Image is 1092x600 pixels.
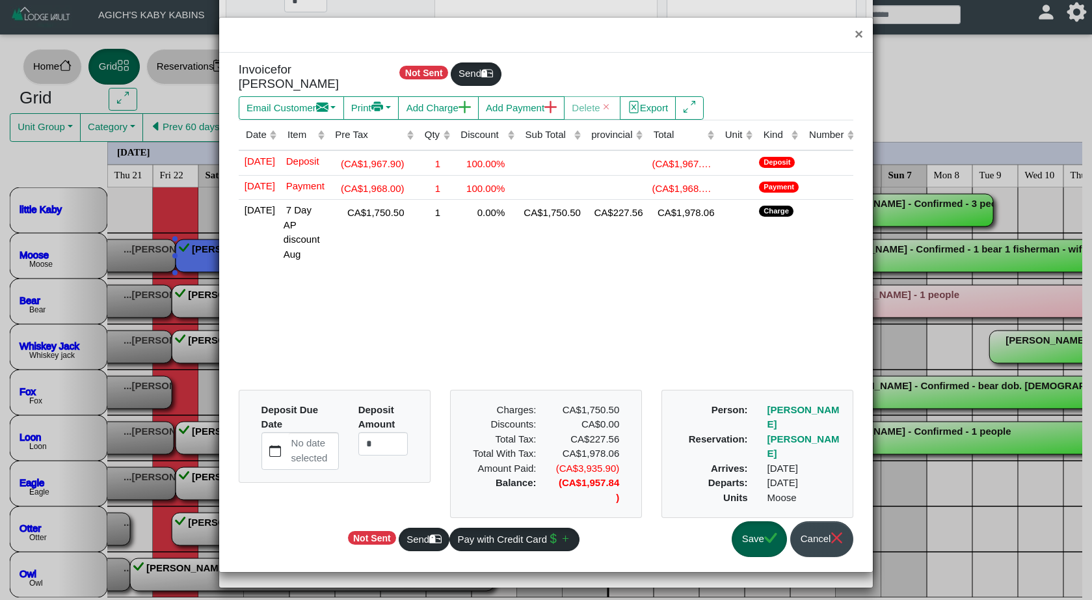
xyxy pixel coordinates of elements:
[239,62,378,92] h5: Invoice
[723,492,748,503] b: Units
[559,477,619,503] b: (CA$1,957.84)
[546,461,629,476] div: (CA$3,935.90)
[712,404,748,415] b: Person:
[269,445,282,457] svg: calendar
[544,101,557,113] svg: plus lg
[287,128,314,143] div: Item
[725,128,743,143] div: Unit
[684,101,696,113] svg: arrows angle expand
[399,66,448,79] span: Not Sent
[555,432,619,447] div: CA$227.56
[767,404,840,430] a: [PERSON_NAME]
[831,532,843,544] svg: x
[564,96,620,120] button: Deletex
[242,178,275,191] span: [DATE]
[242,202,275,215] span: [DATE]
[358,404,395,430] b: Deposit Amount
[262,433,289,469] button: calendar
[289,433,338,469] label: No date selected
[478,96,565,120] button: Add Paymentplus lg
[496,477,537,488] b: Balance:
[546,446,629,461] div: CA$1,978.06
[242,153,275,167] span: [DATE]
[732,521,787,557] button: Savecheck
[620,96,676,120] button: file excelExport
[421,179,451,197] div: 1
[429,532,442,545] svg: mailbox2
[348,531,397,545] span: Not Sent
[526,128,570,143] div: Sub Total
[790,521,853,557] button: Cancelx
[239,62,339,91] span: for [PERSON_NAME]
[463,432,546,447] div: Total Tax:
[284,153,319,167] span: Deposit
[449,528,579,551] button: Pay with Credit Cardcurrency dollarplus
[239,96,344,120] button: Email Customerenvelope fill
[654,128,704,143] div: Total
[563,404,620,415] span: CA$1,750.50
[650,154,715,172] div: (CA$1,967.90)
[463,446,546,461] div: Total With Tax:
[758,461,851,476] div: [DATE]
[650,179,715,197] div: (CA$1,968.00)
[711,463,748,474] b: Arrives:
[764,128,788,143] div: Kind
[399,528,449,551] button: Sendmailbox2
[331,154,414,172] div: (CA$1,967.90)
[398,96,478,120] button: Add Chargeplus lg
[331,179,414,197] div: (CA$1,968.00)
[331,203,414,221] div: CA$1,750.50
[457,179,514,197] div: 100.00%
[460,128,504,143] div: Discount
[546,417,629,432] div: CA$0.00
[457,203,514,221] div: 0.00%
[371,101,384,113] svg: printer fill
[758,491,851,506] div: Moose
[675,96,703,120] button: arrows angle expand
[246,128,267,143] div: Date
[335,128,403,143] div: Pre Tax
[767,433,840,459] a: [PERSON_NAME]
[421,154,451,172] div: 1
[587,203,643,221] div: CA$227.56
[764,532,777,544] svg: check
[521,203,581,221] div: CA$1,750.50
[425,128,440,143] div: Qty
[463,417,546,432] div: Discounts:
[421,203,451,221] div: 1
[316,101,328,113] svg: envelope fill
[284,202,320,260] span: 7 Day AP discount Aug
[463,461,546,476] div: Amount Paid:
[457,154,514,172] div: 100.00%
[591,128,632,143] div: provincial
[284,178,325,191] span: Payment
[628,101,640,113] svg: file excel
[809,128,844,143] div: Number
[451,62,501,86] button: Sendmailbox2
[459,101,471,113] svg: plus lg
[481,67,494,79] svg: mailbox2
[845,18,873,52] button: Close
[343,96,399,120] button: Printprinter fill
[261,404,319,430] b: Deposit Due Date
[559,532,572,545] svg: plus
[463,403,546,418] div: Charges:
[708,477,748,488] b: Departs:
[650,203,715,221] div: CA$1,978.06
[547,532,559,545] svg: currency dollar
[758,476,851,491] div: [DATE]
[689,433,748,444] b: Reservation:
